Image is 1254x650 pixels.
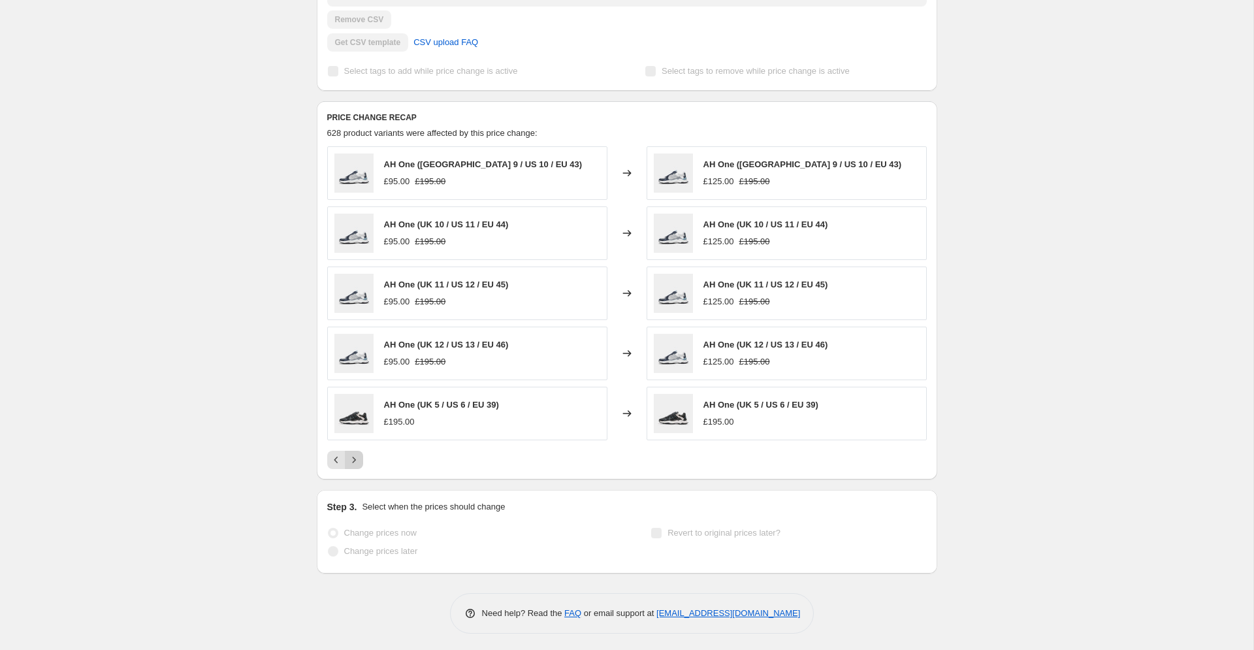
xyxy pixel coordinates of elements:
div: £195.00 [703,415,734,429]
span: AH One ([GEOGRAPHIC_DATA] 9 / US 10 / EU 43) [384,159,583,169]
div: £125.00 [703,235,734,248]
img: mens-designer-suede-shoes-one-navy_80x.jpg [334,154,374,193]
strike: £195.00 [739,355,770,368]
div: £125.00 [703,175,734,188]
img: mens-designer-suede-shoes-one-navy_80x.jpg [654,214,693,253]
span: AH One (UK 5 / US 6 / EU 39) [703,400,818,410]
div: £125.00 [703,295,734,308]
span: AH One (UK 10 / US 11 / EU 44) [703,219,828,229]
a: CSV upload FAQ [406,32,486,53]
div: £95.00 [384,295,410,308]
span: AH One (UK 12 / US 13 / EU 46) [384,340,509,349]
span: AH One (UK 11 / US 12 / EU 45) [384,280,509,289]
nav: Pagination [327,451,363,469]
div: £195.00 [384,415,415,429]
div: £95.00 [384,175,410,188]
span: Change prices now [344,528,417,538]
h2: Step 3. [327,500,357,513]
span: 628 product variants were affected by this price change: [327,128,538,138]
span: Select tags to remove while price change is active [662,66,850,76]
span: CSV upload FAQ [413,36,478,49]
span: Select tags to add while price change is active [344,66,518,76]
button: Next [345,451,363,469]
img: mens-designer-suede-shoes-one-navy_80x.jpg [334,274,374,313]
strike: £195.00 [739,175,770,188]
img: mens-designer-suede-shoes-one-navy_80x.jpg [334,214,374,253]
img: mens-designer-suede-shoes-one-navy_80x.jpg [654,154,693,193]
strike: £195.00 [415,175,445,188]
div: £125.00 [703,355,734,368]
img: premium-mens-suede-shoes-one-navy-grey-white_80x.jpg [334,394,374,433]
div: £95.00 [384,235,410,248]
img: premium-mens-suede-shoes-one-navy-grey-white_80x.jpg [654,394,693,433]
img: mens-designer-suede-shoes-one-navy_80x.jpg [654,274,693,313]
h6: PRICE CHANGE RECAP [327,112,927,123]
span: Need help? Read the [482,608,565,618]
span: AH One (UK 12 / US 13 / EU 46) [703,340,828,349]
strike: £195.00 [739,235,770,248]
strike: £195.00 [415,355,445,368]
a: FAQ [564,608,581,618]
strike: £195.00 [415,295,445,308]
strike: £195.00 [415,235,445,248]
span: AH One (UK 5 / US 6 / EU 39) [384,400,499,410]
img: mens-designer-suede-shoes-one-navy_80x.jpg [654,334,693,373]
p: Select when the prices should change [362,500,505,513]
div: £95.00 [384,355,410,368]
span: AH One (UK 11 / US 12 / EU 45) [703,280,828,289]
span: AH One ([GEOGRAPHIC_DATA] 9 / US 10 / EU 43) [703,159,902,169]
button: Previous [327,451,346,469]
span: or email support at [581,608,656,618]
span: Revert to original prices later? [667,528,780,538]
a: [EMAIL_ADDRESS][DOMAIN_NAME] [656,608,800,618]
strike: £195.00 [739,295,770,308]
span: AH One (UK 10 / US 11 / EU 44) [384,219,509,229]
img: mens-designer-suede-shoes-one-navy_80x.jpg [334,334,374,373]
span: Change prices later [344,546,418,556]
